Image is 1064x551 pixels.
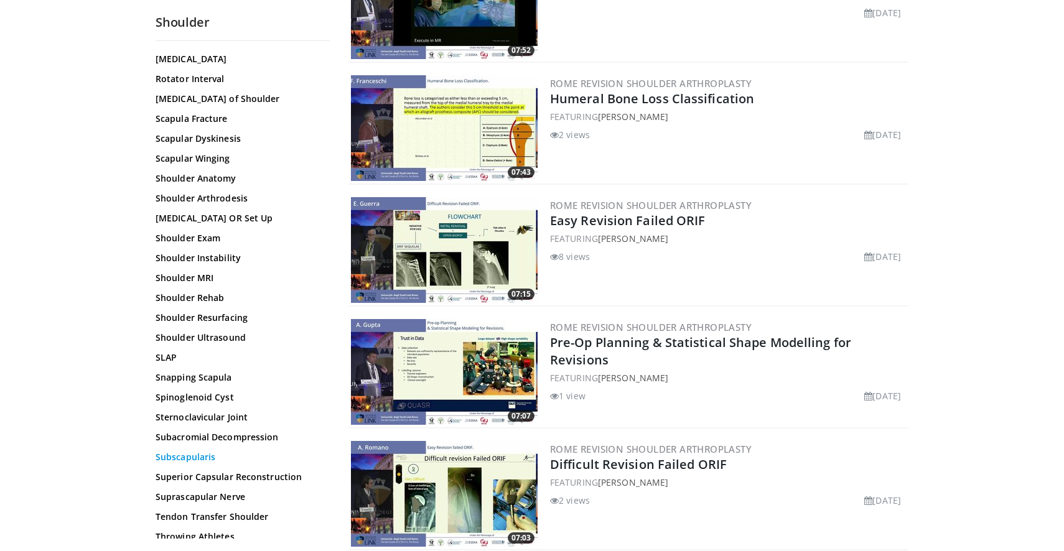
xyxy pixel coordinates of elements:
[351,319,538,425] img: 8c922661-f56d-49f6-8d9a-428f3ac9c489.300x170_q85_crop-smart_upscale.jpg
[550,212,706,229] a: Easy Revision Failed ORIF
[550,250,590,263] li: 8 views
[550,389,586,402] li: 1 view
[156,431,324,443] a: Subacromial Decompression
[550,443,752,455] a: Rome Revision Shoulder Arthroplasty
[550,371,906,384] div: FEATURING
[508,45,534,56] span: 07:52
[351,441,538,547] img: c099ae5d-b022-44ba-975b-536e40751d07.300x170_q85_crop-smart_upscale.jpg
[351,197,538,303] img: 5dcf619f-b63a-443a-a745-ca4be86d333e.300x170_q85_crop-smart_upscale.jpg
[550,456,727,473] a: Difficult Revision Failed ORIF
[156,491,324,503] a: Suprascapular Nerve
[550,494,590,507] li: 2 views
[351,319,538,425] a: 07:07
[156,292,324,304] a: Shoulder Rehab
[864,250,901,263] li: [DATE]
[550,321,752,333] a: Rome Revision Shoulder Arthroplasty
[156,172,324,185] a: Shoulder Anatomy
[156,351,324,364] a: SLAP
[550,77,752,90] a: Rome Revision Shoulder Arthroplasty
[156,132,324,145] a: Scapular Dyskinesis
[864,494,901,507] li: [DATE]
[864,6,901,19] li: [DATE]
[598,372,668,384] a: [PERSON_NAME]
[156,312,324,324] a: Shoulder Resurfacing
[156,411,324,424] a: Sternoclavicular Joint
[598,233,668,244] a: [PERSON_NAME]
[550,232,906,245] div: FEATURING
[508,289,534,300] span: 07:15
[156,511,324,523] a: Tendon Transfer Shoulder
[508,410,534,422] span: 07:07
[156,471,324,483] a: Superior Capsular Reconstruction
[351,75,538,181] img: d901a8d4-1356-4c1c-9630-74493be34f6e.300x170_q85_crop-smart_upscale.jpg
[508,167,534,178] span: 07:43
[351,75,538,181] a: 07:43
[550,90,754,107] a: Humeral Bone Loss Classification
[598,476,668,488] a: [PERSON_NAME]
[156,53,324,65] a: [MEDICAL_DATA]
[156,451,324,463] a: Subscapularis
[156,232,324,244] a: Shoulder Exam
[156,73,324,85] a: Rotator Interval
[550,128,590,141] li: 2 views
[550,110,906,123] div: FEATURING
[156,252,324,264] a: Shoulder Instability
[156,14,330,30] h2: Shoulder
[156,212,324,225] a: [MEDICAL_DATA] OR Set Up
[156,371,324,384] a: Snapping Scapula
[864,389,901,402] li: [DATE]
[156,331,324,344] a: Shoulder Ultrasound
[550,476,906,489] div: FEATURING
[156,530,324,543] a: Throwing Athletes
[351,197,538,303] a: 07:15
[508,532,534,544] span: 07:03
[864,128,901,141] li: [DATE]
[156,272,324,284] a: Shoulder MRI
[550,199,752,211] a: Rome Revision Shoulder Arthroplasty
[156,391,324,404] a: Spinoglenoid Cyst
[550,334,851,368] a: Pre-Op Planning & Statistical Shape Modelling for Revisions
[156,93,324,105] a: [MEDICAL_DATA] of Shoulder
[156,192,324,205] a: Shoulder Arthrodesis
[156,152,324,165] a: Scapular Winging
[351,441,538,547] a: 07:03
[598,111,668,123] a: [PERSON_NAME]
[156,113,324,125] a: Scapula Fracture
